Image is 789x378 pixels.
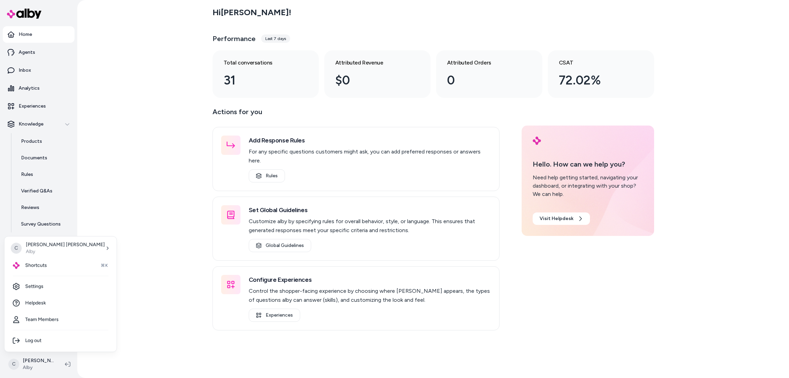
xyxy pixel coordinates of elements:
span: Helpdesk [25,300,46,307]
img: alby Logo [13,262,20,269]
div: Log out [7,332,114,349]
span: C [11,243,22,254]
p: Alby [26,248,105,255]
span: ⌘K [101,263,108,268]
span: Shortcuts [25,262,47,269]
a: Settings [7,278,114,295]
p: [PERSON_NAME] [PERSON_NAME] [26,241,105,248]
a: Team Members [7,311,114,328]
